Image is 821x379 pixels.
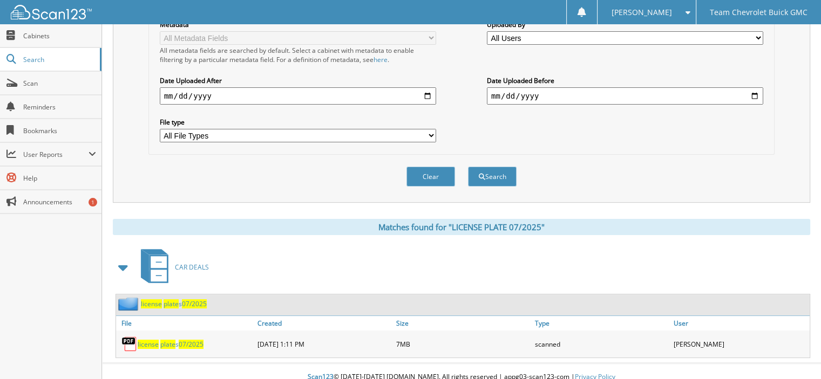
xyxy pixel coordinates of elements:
[23,31,96,40] span: Cabinets
[160,20,436,29] label: Metadata
[23,126,96,135] span: Bookmarks
[611,9,671,16] span: [PERSON_NAME]
[141,299,162,308] span: license
[116,316,255,330] a: File
[160,46,436,64] div: All metadata fields are searched by default. Select a cabinet with metadata to enable filtering b...
[11,5,92,19] img: scan123-logo-white.svg
[175,263,209,272] span: CAR DEALS
[532,316,671,330] a: Type
[487,87,763,105] input: end
[23,102,96,112] span: Reminders
[468,167,517,187] button: Search
[532,333,671,355] div: scanned
[164,299,179,308] span: plate
[23,197,96,206] span: Announcements
[138,340,203,349] a: license plates07/2025
[23,174,96,183] span: Help
[160,87,436,105] input: start
[767,327,821,379] iframe: Chat Widget
[23,150,89,159] span: User Reports
[487,76,763,85] label: Date Uploaded Before
[141,299,207,308] a: license plates07/2025
[160,76,436,85] label: Date Uploaded After
[118,297,141,311] img: folder2.png
[134,246,209,288] a: CAR DEALS
[182,299,207,308] span: 07/2025
[138,340,159,349] span: license
[393,333,532,355] div: 7MB
[406,167,455,187] button: Clear
[671,316,810,330] a: User
[23,55,94,64] span: Search
[113,219,810,235] div: Matches found for "LICENSE PLATE 07/2025"
[255,333,393,355] div: [DATE] 1:11 PM
[179,340,203,349] span: 07/2025
[671,333,810,355] div: [PERSON_NAME]
[255,316,393,330] a: Created
[710,9,808,16] span: Team Chevrolet Buick GMC
[374,55,388,64] a: here
[487,20,763,29] label: Uploaded By
[23,79,96,88] span: Scan
[393,316,532,330] a: Size
[160,340,175,349] span: plate
[89,198,97,206] div: 1
[160,118,436,127] label: File type
[121,336,138,352] img: PDF.png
